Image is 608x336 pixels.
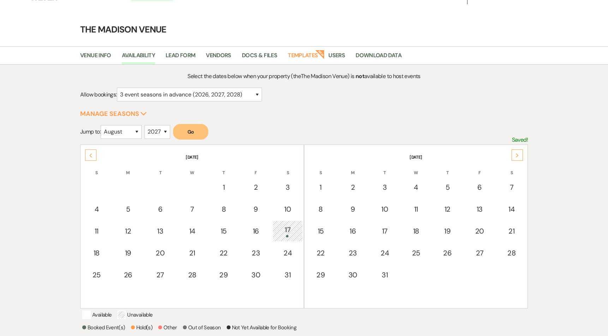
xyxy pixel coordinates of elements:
[136,72,472,81] p: Select the dates below when your property (the The Madison Venue ) is available to host events
[405,248,427,258] div: 25
[369,161,400,176] th: T
[116,270,139,280] div: 26
[373,248,396,258] div: 24
[341,270,365,280] div: 30
[401,161,431,176] th: W
[500,204,523,214] div: 14
[276,204,299,214] div: 10
[467,182,491,193] div: 6
[328,51,345,64] a: Users
[405,182,427,193] div: 4
[341,226,365,236] div: 16
[373,182,396,193] div: 3
[305,161,336,176] th: S
[309,248,332,258] div: 22
[273,161,303,176] th: S
[405,226,427,236] div: 18
[81,146,303,160] th: [DATE]
[464,161,495,176] th: F
[212,226,235,236] div: 15
[116,248,139,258] div: 19
[85,270,108,280] div: 25
[181,248,203,258] div: 21
[467,204,491,214] div: 13
[158,323,177,332] p: Other
[244,248,268,258] div: 23
[117,311,153,319] p: Unavailable
[112,161,143,176] th: M
[85,204,108,214] div: 4
[80,91,117,98] span: Allow bookings:
[405,204,427,214] div: 11
[212,248,235,258] div: 22
[177,161,207,176] th: W
[467,248,491,258] div: 27
[341,204,365,214] div: 9
[244,226,268,236] div: 16
[309,270,332,280] div: 29
[166,51,195,64] a: Lead Form
[337,161,369,176] th: M
[144,161,176,176] th: T
[356,51,401,64] a: Download Data
[181,204,203,214] div: 7
[276,182,299,193] div: 3
[315,49,325,59] strong: New
[244,270,268,280] div: 30
[373,204,396,214] div: 10
[82,311,112,319] p: Available
[122,51,155,64] a: Availability
[173,124,208,140] button: Go
[131,323,153,332] p: Hold(s)
[276,224,299,237] div: 17
[50,23,558,36] h4: The Madison Venue
[148,204,172,214] div: 6
[500,182,523,193] div: 7
[373,270,396,280] div: 31
[240,161,272,176] th: F
[276,270,299,280] div: 31
[227,323,296,332] p: Not Yet Available for Booking
[212,270,235,280] div: 29
[500,226,523,236] div: 21
[356,72,364,80] strong: not
[80,111,147,117] button: Manage Seasons
[244,204,268,214] div: 9
[341,182,365,193] div: 2
[496,161,527,176] th: S
[288,51,318,64] a: Templates
[181,270,203,280] div: 28
[208,161,239,176] th: T
[183,323,221,332] p: Out of Season
[82,323,125,332] p: Booked Event(s)
[436,182,459,193] div: 5
[80,128,101,135] span: Jump to:
[212,182,235,193] div: 1
[206,51,231,64] a: Vendors
[116,204,139,214] div: 5
[148,226,172,236] div: 13
[436,248,459,258] div: 26
[85,226,108,236] div: 11
[341,248,365,258] div: 23
[436,204,459,214] div: 12
[373,226,396,236] div: 17
[148,270,172,280] div: 27
[148,248,172,258] div: 20
[85,248,108,258] div: 18
[500,248,523,258] div: 28
[436,226,459,236] div: 19
[212,204,235,214] div: 8
[432,161,463,176] th: T
[242,51,277,64] a: Docs & Files
[244,182,268,193] div: 2
[309,226,332,236] div: 15
[181,226,203,236] div: 14
[309,182,332,193] div: 1
[309,204,332,214] div: 8
[276,248,299,258] div: 24
[305,146,527,160] th: [DATE]
[467,226,491,236] div: 20
[80,51,111,64] a: Venue Info
[116,226,139,236] div: 12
